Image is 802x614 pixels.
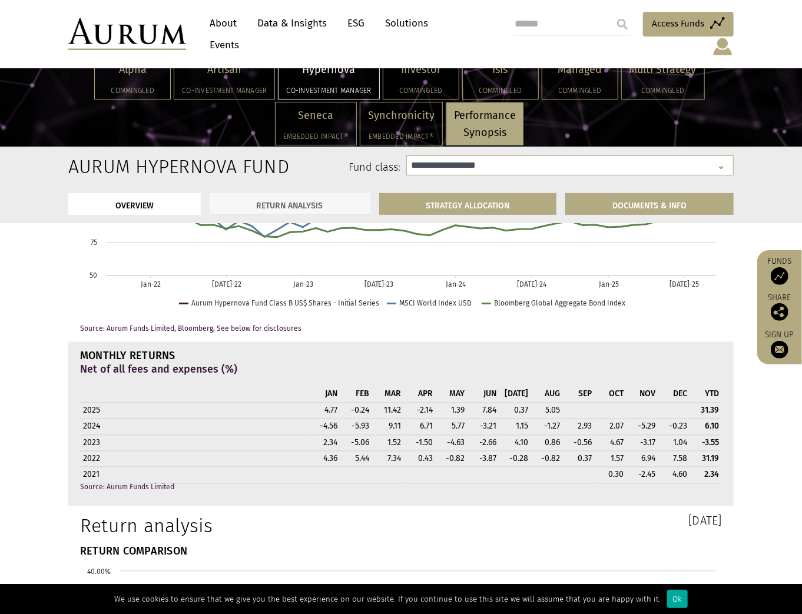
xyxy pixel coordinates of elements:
[372,452,404,467] td: 7.34
[399,300,472,308] text: MSCI World Index USD
[309,419,340,435] td: -4.56
[499,387,531,403] th: [DATE]
[182,61,267,78] p: Artisan
[658,452,690,467] td: 7.58
[531,403,563,419] td: 5.05
[658,435,690,451] td: 1.04
[364,281,394,289] text: [DATE]-23
[404,435,436,451] td: -1.50
[563,387,595,403] th: SEP
[80,515,392,537] h1: Return analysis
[102,87,163,94] h5: Commingled
[286,61,371,78] p: Hypernova
[340,435,372,451] td: -5.06
[763,294,796,321] div: Share
[629,87,697,94] h5: Commingled
[627,452,658,467] td: 6.94
[410,515,722,527] h3: [DATE]
[531,452,563,467] td: -0.82
[470,61,531,78] p: Isis
[595,387,627,403] th: OCT
[182,160,400,175] label: Fund class:
[643,12,734,36] a: Access Funds
[283,107,349,124] p: Seneca
[771,341,788,359] img: Sign up to our newsletter
[763,256,796,285] a: Funds
[436,387,468,403] th: MAY
[704,470,719,480] strong: 2.34
[342,12,370,34] a: ESG
[629,61,697,78] p: Multi Strategy
[705,421,719,432] strong: 6.10
[80,467,309,483] th: 2021
[182,87,267,94] h5: Co-investment Manager
[702,454,719,464] strong: 31.19
[611,12,634,36] input: Submit
[404,419,436,435] td: 6.71
[550,61,610,78] p: Managed
[340,452,372,467] td: 5.44
[499,452,531,467] td: -0.28
[80,326,722,333] p: Source: Aurum Funds Limited, Bloomberg, See below for disclosures
[658,467,690,483] td: 4.60
[599,281,619,289] text: Jan-25
[204,34,239,56] a: Events
[712,36,734,57] img: account-icon.svg
[499,403,531,419] td: 0.37
[627,435,658,451] td: -3.17
[372,403,404,419] td: 11.42
[436,419,468,435] td: 5.77
[391,61,451,78] p: Investor
[204,12,243,34] a: About
[372,419,404,435] td: 9.11
[531,419,563,435] td: -1.27
[499,419,531,435] td: 1.15
[251,12,333,34] a: Data & Insights
[436,403,468,419] td: 1.39
[763,330,796,359] a: Sign up
[468,452,499,467] td: -3.87
[87,568,111,576] text: 40.00%
[141,281,161,289] text: Jan-22
[286,87,371,94] h5: Co-investment Manager
[627,387,658,403] th: NOV
[404,403,436,419] td: -2.14
[309,452,340,467] td: 4.36
[391,87,451,94] h5: Commingled
[80,403,309,419] th: 2025
[90,272,97,280] text: 50
[80,419,309,435] th: 2024
[368,107,435,124] p: Synchronicity
[368,133,435,140] h5: Embedded Impact®
[212,281,241,289] text: [DATE]-22
[771,303,788,321] img: Share this post
[309,387,340,403] th: JAN
[494,300,625,308] text: Bloomberg Global Aggregate Bond Index
[446,281,466,289] text: Jan-24
[771,267,788,285] img: Access Funds
[283,133,349,140] h5: Embedded Impact®
[470,87,531,94] h5: Commingled
[670,281,700,289] text: [DATE]-25
[658,419,690,435] td: -0.23
[372,387,404,403] th: MAR
[517,281,547,289] text: [DATE]-24
[563,419,595,435] td: 2.93
[379,193,557,215] a: STRATEGY ALLOCATION
[563,435,595,451] td: -0.56
[80,484,722,492] p: Source: Aurum Funds Limited
[595,452,627,467] td: 1.57
[80,363,237,376] strong: Net of all fees and expenses (%)
[80,452,309,467] th: 2022
[372,435,404,451] td: 1.52
[404,387,436,403] th: APR
[565,193,734,215] a: DOCUMENTS & INFO
[702,438,719,448] strong: -3.55
[468,387,499,403] th: JUN
[627,419,658,435] td: -5.29
[531,435,563,451] td: 0.86
[652,16,704,31] span: Access Funds
[340,387,372,403] th: FEB
[80,350,175,363] strong: MONTHLY RETURNS
[340,403,372,419] td: -0.24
